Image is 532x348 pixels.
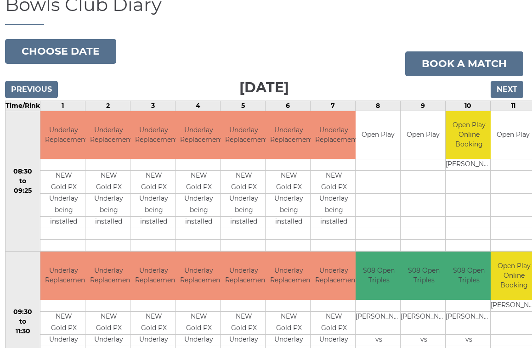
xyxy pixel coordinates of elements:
[175,182,222,194] td: Gold PX
[266,205,312,217] td: being
[130,252,177,300] td: Underlay Replacement
[266,194,312,205] td: Underlay
[266,101,311,111] td: 6
[405,51,523,76] a: Book a match
[40,111,87,159] td: Underlay Replacement
[221,323,267,334] td: Gold PX
[175,252,222,300] td: Underlay Replacement
[266,217,312,228] td: installed
[85,194,132,205] td: Underlay
[85,171,132,182] td: NEW
[221,311,267,323] td: NEW
[266,252,312,300] td: Underlay Replacement
[130,311,177,323] td: NEW
[175,111,222,159] td: Underlay Replacement
[85,101,130,111] td: 2
[85,205,132,217] td: being
[311,182,357,194] td: Gold PX
[40,194,87,205] td: Underlay
[221,205,267,217] td: being
[175,323,222,334] td: Gold PX
[311,194,357,205] td: Underlay
[266,311,312,323] td: NEW
[491,81,523,98] input: Next
[40,323,87,334] td: Gold PX
[40,171,87,182] td: NEW
[85,252,132,300] td: Underlay Replacement
[130,334,177,346] td: Underlay
[175,205,222,217] td: being
[311,205,357,217] td: being
[356,101,401,111] td: 8
[130,205,177,217] td: being
[266,171,312,182] td: NEW
[311,111,357,159] td: Underlay Replacement
[40,252,87,300] td: Underlay Replacement
[85,217,132,228] td: installed
[266,182,312,194] td: Gold PX
[85,182,132,194] td: Gold PX
[266,323,312,334] td: Gold PX
[311,171,357,182] td: NEW
[356,252,402,300] td: S08 Open Triples
[401,111,445,159] td: Open Play
[401,252,447,300] td: S08 Open Triples
[175,101,221,111] td: 4
[130,171,177,182] td: NEW
[130,101,175,111] td: 3
[5,39,116,64] button: Choose date
[40,182,87,194] td: Gold PX
[356,111,400,159] td: Open Play
[446,334,492,346] td: vs
[221,111,267,159] td: Underlay Replacement
[40,101,85,111] td: 1
[311,334,357,346] td: Underlay
[221,171,267,182] td: NEW
[85,311,132,323] td: NEW
[356,311,402,323] td: [PERSON_NAME]
[85,334,132,346] td: Underlay
[311,252,357,300] td: Underlay Replacement
[175,311,222,323] td: NEW
[221,101,266,111] td: 5
[221,182,267,194] td: Gold PX
[221,217,267,228] td: installed
[221,194,267,205] td: Underlay
[40,205,87,217] td: being
[175,194,222,205] td: Underlay
[446,111,492,159] td: Open Play Online Booking
[311,217,357,228] td: installed
[401,101,446,111] td: 9
[40,311,87,323] td: NEW
[175,334,222,346] td: Underlay
[311,323,357,334] td: Gold PX
[311,311,357,323] td: NEW
[85,111,132,159] td: Underlay Replacement
[130,111,177,159] td: Underlay Replacement
[6,101,40,111] td: Time/Rink
[175,217,222,228] td: installed
[130,217,177,228] td: installed
[40,334,87,346] td: Underlay
[446,311,492,323] td: [PERSON_NAME]
[446,252,492,300] td: S08 Open Triples
[356,334,402,346] td: vs
[221,334,267,346] td: Underlay
[6,111,40,252] td: 08:30 to 09:25
[130,182,177,194] td: Gold PX
[266,111,312,159] td: Underlay Replacement
[266,334,312,346] td: Underlay
[85,323,132,334] td: Gold PX
[401,334,447,346] td: vs
[401,311,447,323] td: [PERSON_NAME]
[311,101,356,111] td: 7
[446,159,492,171] td: [PERSON_NAME]
[175,171,222,182] td: NEW
[221,252,267,300] td: Underlay Replacement
[40,217,87,228] td: installed
[5,81,58,98] input: Previous
[130,194,177,205] td: Underlay
[446,101,491,111] td: 10
[130,323,177,334] td: Gold PX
